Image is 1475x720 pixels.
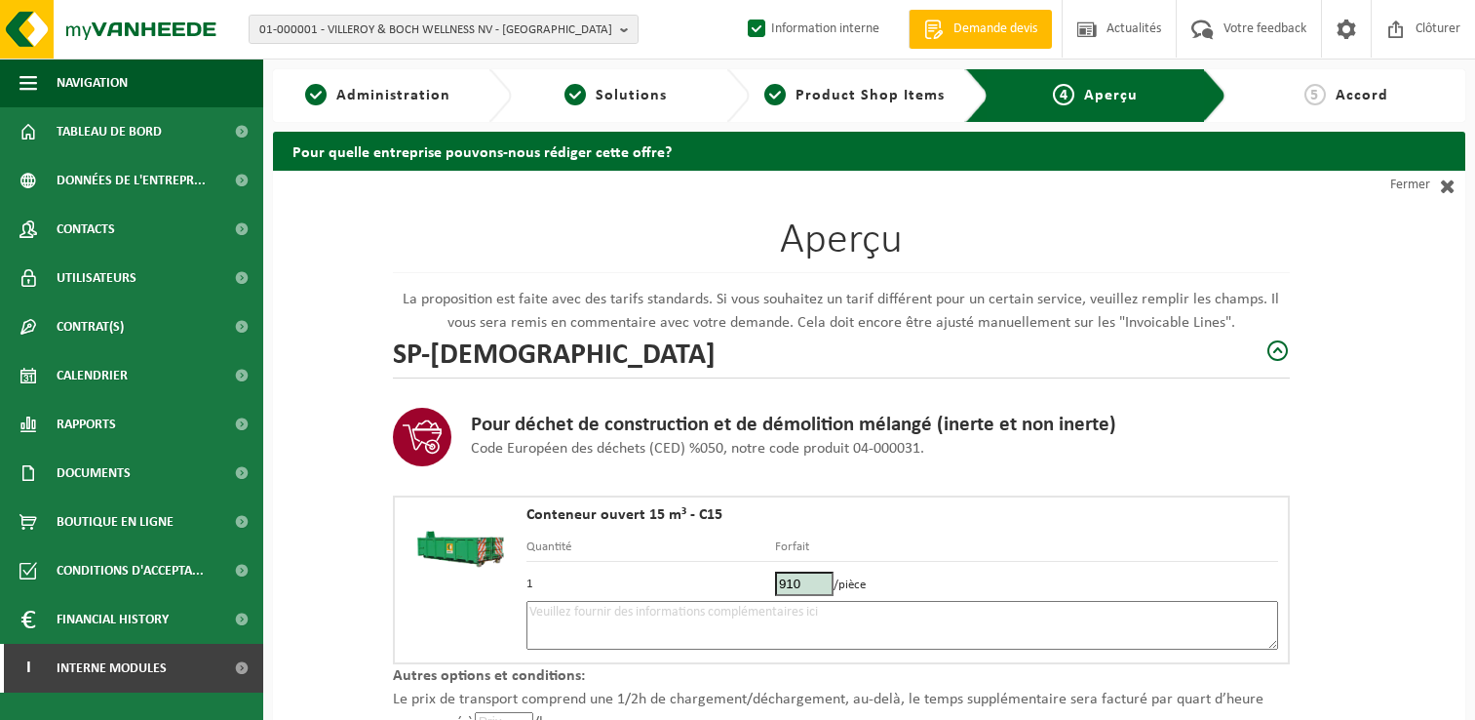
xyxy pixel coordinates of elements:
[57,205,115,254] span: Contacts
[57,351,128,400] span: Calendrier
[57,302,124,351] span: Contrat(s)
[57,498,174,546] span: Boutique en ligne
[522,84,712,107] a: 2Solutions
[19,644,37,693] span: I
[759,84,950,107] a: 3Product Shop Items
[57,254,136,302] span: Utilisateurs
[596,88,667,103] span: Solutions
[775,572,834,596] input: Prix
[775,538,1278,562] th: Forfait
[393,335,716,368] h2: SP-[DEMOGRAPHIC_DATA]
[796,88,945,103] span: Product Shop Items
[1304,84,1326,105] span: 5
[393,288,1290,335] p: La proposition est faite avec des tarifs standards. Si vous souhaitez un tarif différent pour un ...
[283,84,473,107] a: 1Administration
[526,538,775,562] th: Quantité
[1084,88,1138,103] span: Aperçu
[949,20,1042,39] span: Demande devis
[57,107,162,156] span: Tableau de bord
[57,156,206,205] span: Données de l'entrepr...
[1336,88,1388,103] span: Accord
[393,220,1290,273] h1: Aperçu
[57,449,131,498] span: Documents
[393,664,1290,688] p: Autres options et conditions:
[273,132,1465,170] h2: Pour quelle entreprise pouvons-nous rédiger cette offre?
[744,15,879,44] label: Information interne
[764,84,786,105] span: 3
[57,546,204,595] span: Conditions d'accepta...
[336,88,450,103] span: Administration
[57,59,128,107] span: Navigation
[909,10,1052,49] a: Demande devis
[1003,84,1188,107] a: 4Aperçu
[1053,84,1074,105] span: 4
[57,595,169,644] span: Financial History
[471,414,1116,437] h3: Pour déchet de construction et de démolition mélangé (inerte et non inerte)
[564,84,586,105] span: 2
[249,15,639,44] button: 01-000001 - VILLEROY & BOCH WELLNESS NV - [GEOGRAPHIC_DATA]
[57,644,167,693] span: Interne modules
[57,400,116,449] span: Rapports
[1290,171,1465,200] a: Fermer
[471,437,1116,460] p: Code Européen des déchets (CED) %050, notre code produit 04-000031.
[405,507,517,583] img: HK-XC-15-GN-00.png
[775,562,1278,601] td: /pièce
[526,507,1278,523] h4: Conteneur ouvert 15 m³ - C15
[259,16,612,45] span: 01-000001 - VILLEROY & BOCH WELLNESS NV - [GEOGRAPHIC_DATA]
[526,562,775,601] td: 1
[1236,84,1456,107] a: 5Accord
[305,84,327,105] span: 1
